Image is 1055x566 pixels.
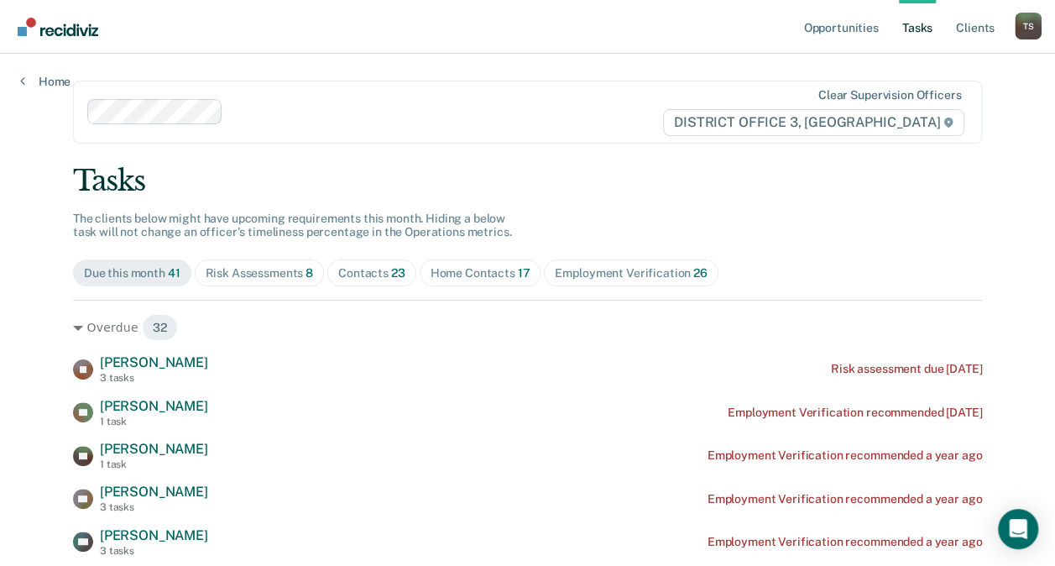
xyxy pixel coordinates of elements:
[100,459,208,470] div: 1 task
[708,448,983,463] div: Employment Verification recommended a year ago
[142,314,178,341] span: 32
[1015,13,1042,39] div: T S
[998,509,1038,549] div: Open Intercom Messenger
[693,266,708,280] span: 26
[18,18,98,36] img: Recidiviz
[306,266,313,280] span: 8
[708,492,983,506] div: Employment Verification recommended a year ago
[831,362,982,376] div: Risk assessment due [DATE]
[206,266,314,280] div: Risk Assessments
[391,266,405,280] span: 23
[100,441,208,457] span: [PERSON_NAME]
[100,354,208,370] span: [PERSON_NAME]
[100,484,208,500] span: [PERSON_NAME]
[555,266,707,280] div: Employment Verification
[20,74,71,89] a: Home
[818,88,961,102] div: Clear supervision officers
[100,527,208,543] span: [PERSON_NAME]
[73,314,982,341] div: Overdue 32
[708,535,983,549] div: Employment Verification recommended a year ago
[100,416,208,427] div: 1 task
[338,266,405,280] div: Contacts
[1015,13,1042,39] button: Profile dropdown button
[663,109,964,136] span: DISTRICT OFFICE 3, [GEOGRAPHIC_DATA]
[100,545,208,557] div: 3 tasks
[100,501,208,513] div: 3 tasks
[73,164,982,198] div: Tasks
[73,212,512,239] span: The clients below might have upcoming requirements this month. Hiding a below task will not chang...
[728,406,982,420] div: Employment Verification recommended [DATE]
[168,266,180,280] span: 41
[431,266,530,280] div: Home Contacts
[84,266,180,280] div: Due this month
[100,372,208,384] div: 3 tasks
[518,266,530,280] span: 17
[100,398,208,414] span: [PERSON_NAME]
